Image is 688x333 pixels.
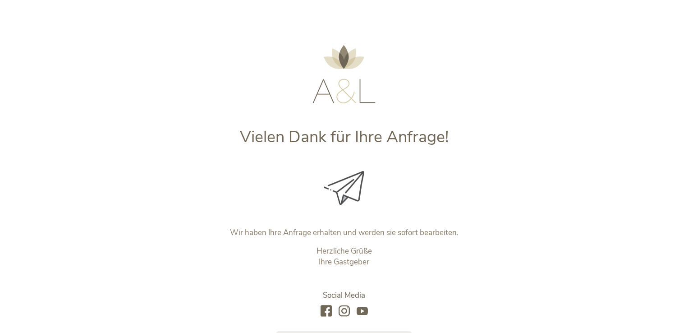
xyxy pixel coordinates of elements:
a: facebook [321,305,332,318]
span: Vielen Dank für Ihre Anfrage! [240,126,449,148]
img: Vielen Dank für Ihre Anfrage! [324,171,364,205]
a: instagram [339,305,350,318]
span: Social Media [323,290,365,301]
p: Herzliche Grüße Ihre Gastgeber [156,246,532,268]
img: AMONTI & LUNARIS Wellnessresort [312,45,376,103]
a: youtube [357,305,368,318]
p: Wir haben Ihre Anfrage erhalten und werden sie sofort bearbeiten. [156,227,532,238]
